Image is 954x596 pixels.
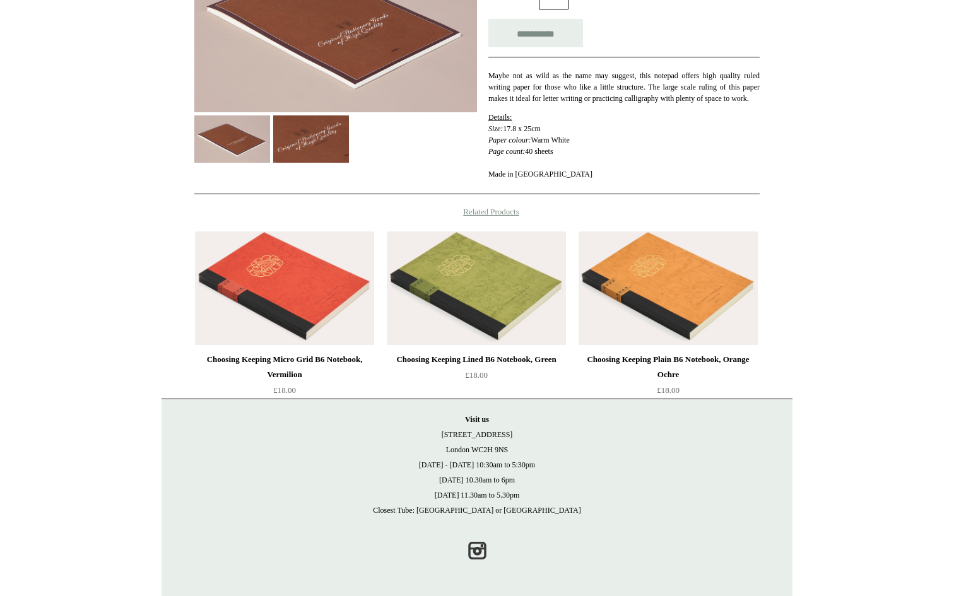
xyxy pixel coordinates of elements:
[387,352,566,404] a: Choosing Keeping Lined B6 Notebook, Green £18.00
[463,537,491,564] a: Instagram
[273,385,296,395] span: £18.00
[488,112,760,180] p: 17.8 x 25cm
[273,115,349,163] img: 'For Adults' Writing Paper Notepad
[488,124,503,133] em: Size:
[488,113,512,122] span: Details:
[488,136,531,144] em: Paper colour:
[488,136,570,156] span: Warm White 40 sheets
[488,71,760,103] span: Maybe not as wild as the name may suggest, this notepad offers high quality ruled writing paper f...
[579,231,758,345] a: Choosing Keeping Plain B6 Notebook, Orange Ochre Choosing Keeping Plain B6 Notebook, Orange Ochre
[195,352,374,404] a: Choosing Keeping Micro Grid B6 Notebook, Vermilion £18.00
[657,385,680,395] span: £18.00
[579,352,758,404] a: Choosing Keeping Plain B6 Notebook, Orange Ochre £18.00
[195,231,374,345] img: Choosing Keeping Micro Grid B6 Notebook, Vermilion
[195,231,374,345] a: Choosing Keeping Micro Grid B6 Notebook, Vermilion Choosing Keeping Micro Grid B6 Notebook, Vermi...
[488,147,525,156] em: Page count:
[174,412,780,518] p: [STREET_ADDRESS] London WC2H 9NS [DATE] - [DATE] 10:30am to 5:30pm [DATE] 10.30am to 6pm [DATE] 1...
[390,352,563,367] div: Choosing Keeping Lined B6 Notebook, Green
[387,231,566,345] a: Choosing Keeping Lined B6 Notebook, Green Choosing Keeping Lined B6 Notebook, Green
[465,370,488,380] span: £18.00
[162,207,792,217] h4: Related Products
[198,352,371,382] div: Choosing Keeping Micro Grid B6 Notebook, Vermilion
[582,352,755,382] div: Choosing Keeping Plain B6 Notebook, Orange Ochre
[194,115,270,163] img: 'For Adults' Writing Paper Notepad
[579,231,758,345] img: Choosing Keeping Plain B6 Notebook, Orange Ochre
[387,231,566,345] img: Choosing Keeping Lined B6 Notebook, Green
[488,170,592,178] span: Made in [GEOGRAPHIC_DATA]
[465,415,489,424] strong: Visit us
